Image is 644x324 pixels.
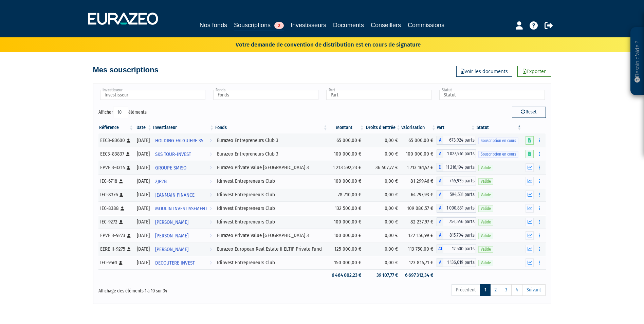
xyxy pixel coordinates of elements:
td: 0,00 € [365,147,401,161]
p: Votre demande de convention de distribution est en cours de signature [216,39,421,49]
span: Souscription en cours [478,138,518,144]
span: Valide [478,219,493,226]
div: A1 - Eurazeo European Real Estate II ELTIF Private Fund [437,245,476,253]
a: SKS TOUR-INVEST [152,147,215,161]
a: 2 [490,284,501,296]
td: 109 080,57 € [401,201,437,215]
span: 12 500 parts [443,245,476,253]
label: Afficher éléments [98,107,147,118]
button: Reset [512,107,546,118]
td: 64 797,93 € [401,188,437,201]
i: [Français] Personne physique [119,193,123,197]
i: Voir l'investisseur [209,175,212,188]
span: Valide [478,205,493,212]
span: Valide [478,233,493,239]
a: 2JP2B [152,174,215,188]
i: Voir l'investisseur [209,202,212,215]
div: Eurazeo Private Value [GEOGRAPHIC_DATA] 3 [217,164,326,171]
span: A [437,204,443,213]
td: 0,00 € [365,174,401,188]
i: Voir l'investisseur [209,148,212,161]
td: 36 407,77 € [365,161,401,174]
th: Référence : activer pour trier la colonne par ordre croissant [98,122,134,133]
a: 3 [501,284,512,296]
span: 745,935 parts [443,177,476,185]
td: 100 000,00 € [328,147,365,161]
td: 1 713 161,47 € [401,161,437,174]
span: 754,546 parts [443,217,476,226]
i: Voir l'investisseur [209,216,212,229]
span: A [437,231,443,240]
div: [DATE] [136,150,150,158]
div: A - Eurazeo Private Value Europe 3 [437,231,476,240]
div: A - Eurazeo Entrepreneurs Club 3 [437,136,476,145]
td: 123 814,71 € [401,256,437,269]
span: Valide [478,246,493,253]
i: Voir l'investisseur [209,189,212,201]
div: [DATE] [136,191,150,198]
th: Droits d'entrée: activer pour trier la colonne par ordre croissant [365,122,401,133]
a: Nos fonds [200,20,227,30]
i: [Français] Personne physique [126,152,130,156]
img: 1732889491-logotype_eurazeo_blanc_rvb.png [88,13,158,25]
td: 100 000,00 € [328,174,365,188]
td: 0,00 € [365,242,401,256]
div: A - Idinvest Entrepreneurs Club [437,258,476,267]
th: Valorisation: activer pour trier la colonne par ordre croissant [401,122,437,133]
span: A1 [437,245,443,253]
div: [DATE] [136,246,150,253]
div: EERE II-9275 [100,246,132,253]
div: IEC-9561 [100,259,132,266]
a: 4 [511,284,522,296]
span: 1 136,019 parts [443,258,476,267]
td: 100 000,00 € [328,215,365,229]
span: 1 027,961 parts [443,149,476,158]
select: Afficheréléments [113,107,128,118]
div: Idinvest Entrepreneurs Club [217,205,326,212]
span: HOLDING FALGUIERE 35 [155,134,203,147]
td: 6 464 002,23 € [328,269,365,281]
div: IEC-6718 [100,178,132,185]
i: [Français] Personne physique [127,247,131,251]
a: [PERSON_NAME] [152,229,215,242]
span: A [437,136,443,145]
a: MOULIN INVESTISSEMENT [152,201,215,215]
td: 150 000,00 € [328,256,365,269]
span: 673,924 parts [443,136,476,145]
i: [Français] Personne physique [127,139,130,143]
i: Voir l'investisseur [209,162,212,174]
i: [Français] Personne physique [127,166,130,170]
div: EPVE 3-3314 [100,164,132,171]
a: Investisseurs [291,20,326,30]
td: 0,00 € [365,256,401,269]
td: 113 750,00 € [401,242,437,256]
a: Voir les documents [456,66,512,77]
span: 1 000,831 parts [443,204,476,213]
span: MOULIN INVESTISSEMENT [155,202,207,215]
div: Idinvest Entrepreneurs Club [217,218,326,226]
td: 0,00 € [365,229,401,242]
div: [DATE] [136,178,150,185]
th: Investisseur: activer pour trier la colonne par ordre croissant [152,122,215,133]
a: HOLDING FALGUIERE 35 [152,133,215,147]
span: Souscription en cours [478,151,518,158]
td: 65 000,00 € [328,133,365,147]
div: Eurazeo Entrepreneurs Club 3 [217,137,326,144]
span: DECOUTERE INVEST [155,257,195,269]
td: 0,00 € [365,188,401,201]
div: Idinvest Entrepreneurs Club [217,178,326,185]
a: Documents [333,20,364,30]
td: 0,00 € [365,201,401,215]
span: D [437,163,443,172]
i: [Français] Personne physique [119,179,123,183]
div: A - Idinvest Entrepreneurs Club [437,190,476,199]
span: SKS TOUR-INVEST [155,148,191,161]
a: Commissions [408,20,444,30]
a: 1 [480,284,491,296]
td: 39 107,77 € [365,269,401,281]
span: A [437,258,443,267]
div: [DATE] [136,137,150,144]
i: Voir l'investisseur [209,134,212,147]
span: 11 216,194 parts [443,163,476,172]
a: Conseillers [371,20,401,30]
